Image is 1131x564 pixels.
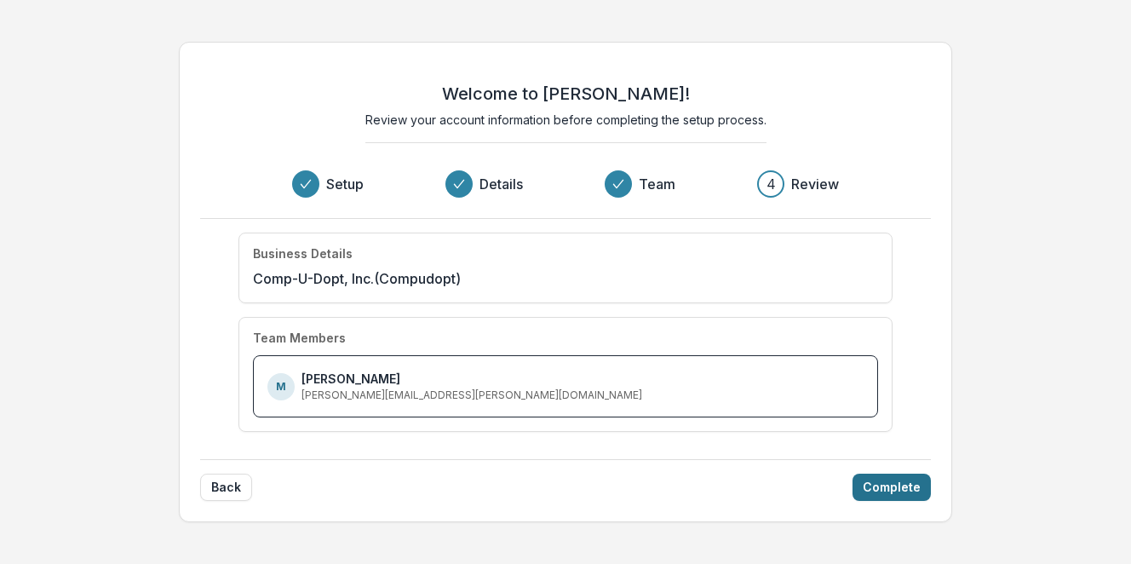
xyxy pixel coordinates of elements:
[301,370,400,388] p: [PERSON_NAME]
[791,174,839,194] h3: Review
[253,268,461,289] p: Comp-U-Dopt, Inc. (Compudopt)
[766,174,776,194] div: 4
[365,111,766,129] p: Review your account information before completing the setup process.
[253,247,353,262] h4: Business Details
[292,170,839,198] div: Progress
[253,331,346,346] h4: Team Members
[200,474,252,501] button: Back
[853,474,931,501] button: Complete
[301,388,642,403] p: [PERSON_NAME][EMAIL_ADDRESS][PERSON_NAME][DOMAIN_NAME]
[326,174,364,194] h3: Setup
[276,379,286,394] p: M
[639,174,675,194] h3: Team
[442,83,690,104] h2: Welcome to [PERSON_NAME]!
[479,174,523,194] h3: Details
